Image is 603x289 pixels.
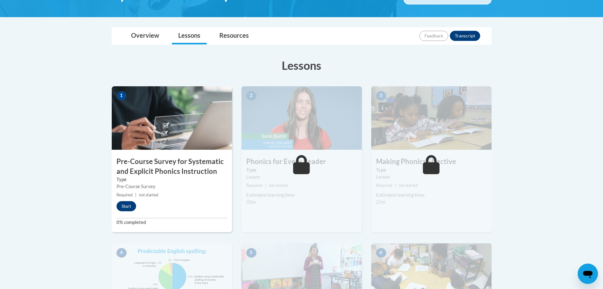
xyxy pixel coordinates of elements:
[112,157,232,176] h3: Pre-Course Survey for Systematic and Explicit Phonics Instruction
[116,183,227,190] div: Pre-Course Survey
[125,28,166,44] a: Overview
[135,193,136,197] span: |
[116,193,133,197] span: Required
[112,86,232,150] img: Course Image
[376,174,487,181] div: Lesson
[116,176,227,183] label: Type
[172,28,207,44] a: Lessons
[376,192,487,199] div: Estimated learning time:
[139,193,158,197] span: not started
[265,183,266,188] span: |
[371,86,492,150] img: Course Image
[242,86,362,150] img: Course Image
[246,167,357,174] label: Type
[246,199,256,205] span: 20m
[269,183,288,188] span: not started
[450,31,480,41] button: Transcript
[376,91,386,101] span: 3
[116,248,127,258] span: 4
[246,174,357,181] div: Lesson
[578,264,598,284] iframe: Button to launch messaging window
[116,91,127,101] span: 1
[246,248,256,258] span: 5
[376,183,392,188] span: Required
[116,219,227,226] label: 0% completed
[246,91,256,101] span: 2
[112,57,492,73] h3: Lessons
[246,192,357,199] div: Estimated learning time:
[213,28,255,44] a: Resources
[242,157,362,167] h3: Phonics for Every Reader
[246,183,262,188] span: Required
[395,183,396,188] span: |
[376,167,487,174] label: Type
[419,31,448,41] button: Feedback
[399,183,418,188] span: not started
[376,199,386,205] span: 25m
[376,248,386,258] span: 6
[116,201,136,211] button: Start
[371,157,492,167] h3: Making Phonics Effective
